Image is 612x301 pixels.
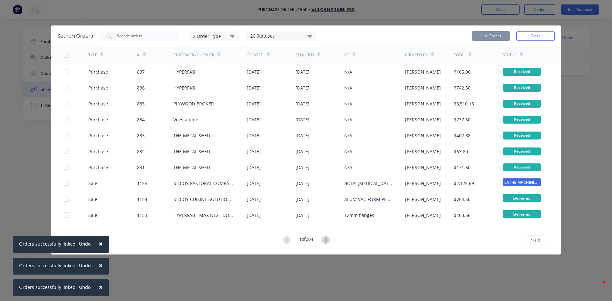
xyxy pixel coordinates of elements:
[405,100,441,107] div: [PERSON_NAME]
[344,52,349,58] div: PO
[99,239,103,248] span: ×
[454,212,470,219] div: $263.56
[247,68,261,75] div: [DATE]
[344,180,392,187] div: BODY [MEDICAL_DATA] SPINDLE ROTARY VALVE UNION BULK BIN
[344,116,352,123] div: N/A
[137,68,145,75] div: 837
[173,84,195,91] div: HYPERFAB
[531,237,536,244] span: 10
[503,194,541,202] span: Delivered
[88,100,108,107] div: Purchase
[247,180,261,187] div: [DATE]
[472,31,510,41] button: Link Orders
[173,116,198,123] div: Voestalpine
[454,196,470,203] div: $764.50
[405,68,441,75] div: [PERSON_NAME]
[295,132,310,139] div: [DATE]
[247,132,261,139] div: [DATE]
[88,196,97,203] div: Sale
[405,180,441,187] div: [PERSON_NAME]
[295,212,310,219] div: [DATE]
[19,262,76,269] div: Orders successfully linked
[173,196,234,203] div: KILCOY CUISINE SOLUTIONS PTY LTD
[99,283,103,291] span: ×
[247,116,261,123] div: [DATE]
[137,180,147,187] div: 1155
[137,164,145,171] div: 831
[454,132,470,139] div: $407.88
[247,148,261,155] div: [DATE]
[299,236,313,245] div: 1 of 204
[503,52,517,58] div: Status
[454,68,470,75] div: $165.00
[590,279,606,295] iframe: Intercom live chat
[19,284,76,290] div: Orders successfully linked
[137,116,145,123] div: 834
[503,210,541,218] span: Delivered
[405,52,428,58] div: Created By
[503,178,541,186] span: LATHE MACHINING
[344,84,352,91] div: N/A
[344,148,352,155] div: N/A
[454,84,470,91] div: $742.50
[247,84,261,91] div: [DATE]
[295,196,310,203] div: [DATE]
[295,68,310,75] div: [DATE]
[76,261,94,270] button: Undo
[116,33,169,39] input: Search orders...
[88,132,108,139] div: Purchase
[454,164,470,171] div: $171.60
[57,32,93,40] div: Search Orders
[173,148,210,155] div: THE METAL SHED
[137,132,145,139] div: 833
[295,180,310,187] div: [DATE]
[405,212,441,219] div: [PERSON_NAME]
[405,148,441,155] div: [PERSON_NAME]
[454,116,470,123] div: $237.60
[295,164,310,171] div: [DATE]
[137,52,140,58] div: #
[295,100,310,107] div: [DATE]
[173,52,214,58] div: Customer / Supplier
[405,164,441,171] div: [PERSON_NAME]
[246,32,316,39] div: 26 Statuses
[295,84,310,91] div: [DATE]
[88,116,108,123] div: Purchase
[99,261,103,270] span: ×
[92,236,109,251] button: Close
[503,163,541,171] div: Received
[137,148,145,155] div: 832
[454,100,474,107] div: $3,510.13
[454,148,468,155] div: $63.80
[173,100,214,107] div: PLYWOOD BROKER
[405,132,441,139] div: [PERSON_NAME]
[137,212,147,219] div: 1153
[88,84,108,91] div: Purchase
[247,52,264,58] div: Created
[189,31,240,41] button: 2 Order Type
[344,68,352,75] div: N/A
[247,196,261,203] div: [DATE]
[454,180,474,187] div: $2,125.69
[76,239,94,249] button: Undo
[137,84,145,91] div: 836
[88,212,97,219] div: Sale
[173,68,195,75] div: HYPERFAB
[88,164,108,171] div: Purchase
[405,116,441,123] div: [PERSON_NAME]
[295,52,314,58] div: Required
[92,279,109,295] button: Close
[247,212,261,219] div: [DATE]
[503,116,541,124] div: Received
[193,32,236,39] div: 2 Order Type
[295,116,310,123] div: [DATE]
[247,164,261,171] div: [DATE]
[76,283,94,292] button: Undo
[344,164,352,171] div: N/A
[88,180,97,187] div: Sale
[247,100,261,107] div: [DATE]
[344,100,352,107] div: N/A
[173,132,210,139] div: THE METAL SHED
[405,84,441,91] div: [PERSON_NAME]
[92,258,109,273] button: Close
